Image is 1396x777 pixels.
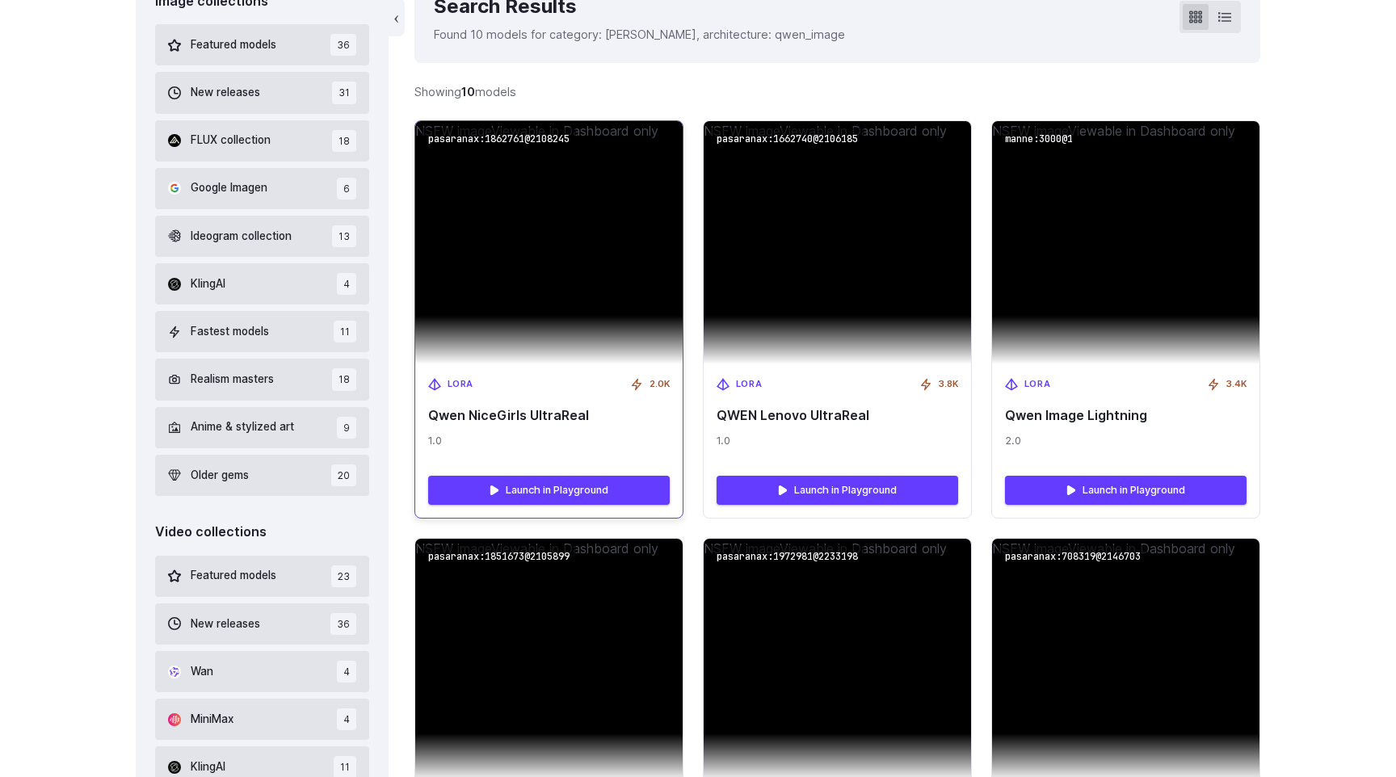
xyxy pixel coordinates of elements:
button: Fastest models 11 [155,311,369,352]
a: Launch in Playground [717,476,958,505]
span: NSFW image [415,540,491,556]
button: KlingAI 4 [155,263,369,304]
span: MiniMax [191,711,233,729]
button: Featured models 36 [155,24,369,65]
span: 6 [337,178,356,199]
span: 31 [332,82,356,103]
span: LoRA [736,377,762,392]
span: Ideogram collection [191,228,292,246]
span: LoRA [1024,377,1050,392]
span: New releases [191,84,260,102]
a: Launch in Playground [1005,476,1247,505]
code: pasaranax:1851673@2105899 [422,545,576,569]
button: Ideogram collection 13 [155,216,369,257]
span: 3.8K [939,377,958,392]
span: 4 [337,661,356,682]
span: Viewable in Dashboard only [1068,540,1235,556]
button: Google Imagen 6 [155,168,369,209]
span: Google Imagen [191,179,267,197]
span: QWEN Lenovo UltraReal [717,408,958,423]
button: New releases 36 [155,603,369,645]
button: Wan 4 [155,651,369,692]
span: Featured models [191,567,276,585]
span: 1.0 [428,433,670,449]
strong: 10 [461,85,475,99]
span: KlingAI [191,758,225,776]
div: Video collections [155,522,369,543]
span: 18 [332,130,356,152]
span: NSFW image [704,540,780,556]
span: LoRA [448,377,473,392]
span: Fastest models [191,323,269,341]
span: NSFW image [704,123,780,139]
span: 36 [330,34,356,56]
span: Viewable in Dashboard only [491,540,658,556]
span: Wan [191,663,213,681]
span: 2.0K [650,377,670,392]
span: Viewable in Dashboard only [780,123,947,139]
span: 4 [337,708,356,730]
span: KlingAI [191,275,225,293]
span: 20 [331,464,356,486]
span: 2.0 [1005,433,1247,449]
p: Found 10 models for category: [PERSON_NAME], architecture: qwen_image [434,25,845,44]
span: Qwen Image Lightning [1005,408,1247,423]
code: manne:3000@1 [999,128,1079,151]
span: NSFW image [415,123,491,139]
span: NSFW image [992,123,1068,139]
code: pasaranax:708319@2146703 [999,545,1147,569]
code: pasaranax:1972981@2233198 [710,545,864,569]
span: 18 [332,368,356,390]
span: Featured models [191,36,276,54]
span: Anime & stylized art [191,418,294,436]
button: New releases 31 [155,72,369,113]
span: 4 [337,273,356,295]
span: FLUX collection [191,132,271,149]
button: FLUX collection 18 [155,120,369,162]
button: Older gems 20 [155,455,369,496]
button: Anime & stylized art 9 [155,407,369,448]
span: 1.0 [717,433,958,449]
span: 13 [332,225,356,247]
button: MiniMax 4 [155,699,369,740]
div: Showing models [414,82,516,101]
code: pasaranax:1662740@2106185 [710,128,864,151]
span: 9 [337,417,356,439]
span: Qwen NiceGirls UltraReal [428,408,670,423]
span: 23 [331,565,356,587]
span: Older gems [191,467,249,485]
span: Viewable in Dashboard only [491,123,658,139]
span: Viewable in Dashboard only [780,540,947,556]
span: Viewable in Dashboard only [1068,123,1235,139]
span: Realism masters [191,371,274,388]
code: pasaranax:1862761@2108245 [422,128,576,151]
button: Realism masters 18 [155,359,369,400]
span: 36 [330,613,356,635]
span: New releases [191,615,260,633]
button: Featured models 23 [155,556,369,597]
span: NSFW image [992,540,1068,556]
span: 11 [334,321,356,342]
span: 3.4K [1226,377,1247,392]
a: Launch in Playground [428,476,670,505]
